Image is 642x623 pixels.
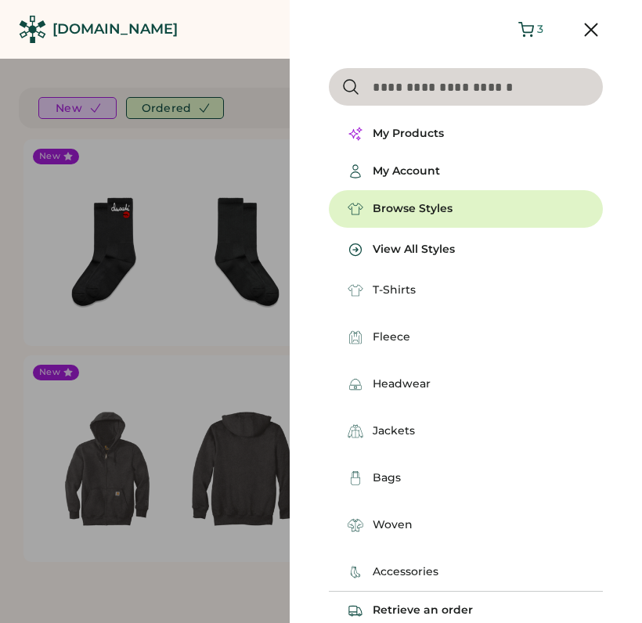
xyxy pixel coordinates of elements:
[348,423,363,439] img: jacket%20%281%29.svg
[373,201,453,217] div: Browse Styles
[373,603,473,618] div: Retrieve an order
[373,283,416,298] div: T-Shirts
[373,423,415,439] div: Jackets
[373,164,440,179] div: My Account
[373,330,410,345] div: Fleece
[348,283,363,298] img: t-shirt%20%282%29.svg
[348,517,363,533] img: shirt.svg
[373,376,431,392] div: Headwear
[19,16,46,43] img: Rendered Logo - Screens
[373,126,444,142] div: My Products
[348,564,363,580] img: accessories-ab-01.svg
[52,20,178,39] div: [DOMAIN_NAME]
[373,517,413,533] div: Woven
[348,201,363,217] img: t-shirt-1-01.svg
[348,376,363,392] img: beanie.svg
[348,330,363,345] img: hoodie.svg
[348,470,363,486] img: Totebag-01.svg
[373,564,438,580] div: Accessories
[373,242,455,257] div: View All Styles
[373,470,401,486] div: Bags
[537,22,543,38] div: 3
